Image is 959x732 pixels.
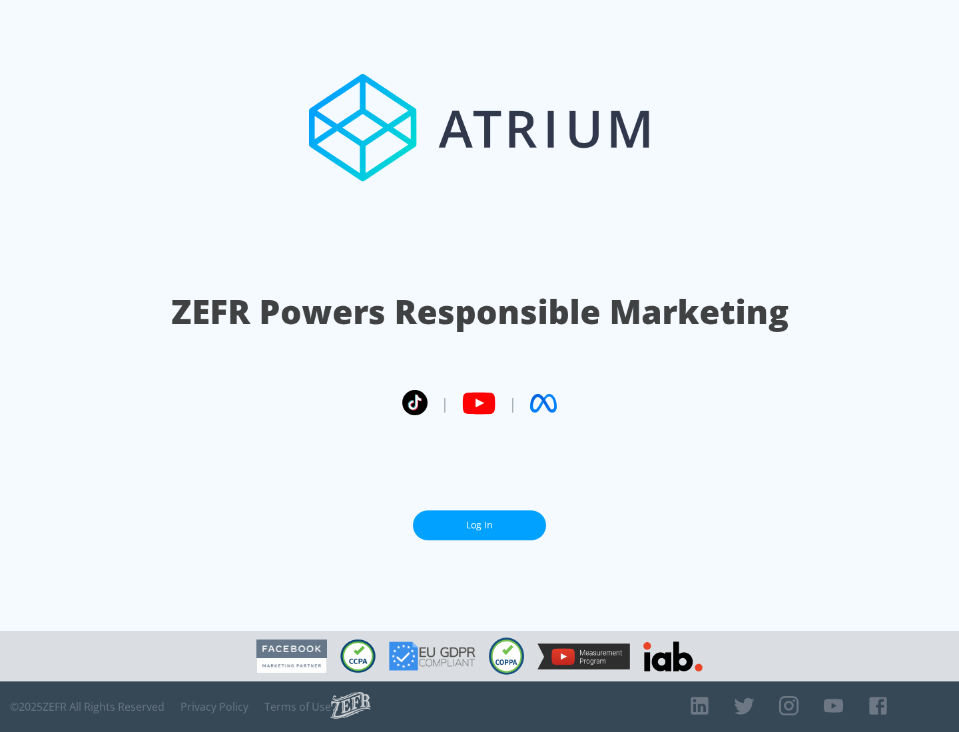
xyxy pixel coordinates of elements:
h1: ZEFR Powers Responsible Marketing [171,289,789,335]
a: Terms of Use [264,700,331,713]
span: © 2025 ZEFR All Rights Reserved [10,700,164,713]
a: Log In [413,510,546,540]
img: CCPA Compliant [340,640,376,673]
span: | [509,393,517,413]
img: IAB [643,641,703,671]
img: GDPR Compliant [389,641,476,671]
img: Facebook Marketing Partner [256,640,327,673]
img: YouTube Measurement Program [537,643,630,669]
span: | [441,393,449,413]
img: COPPA Compliant [489,638,524,675]
a: Privacy Policy [180,700,248,713]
